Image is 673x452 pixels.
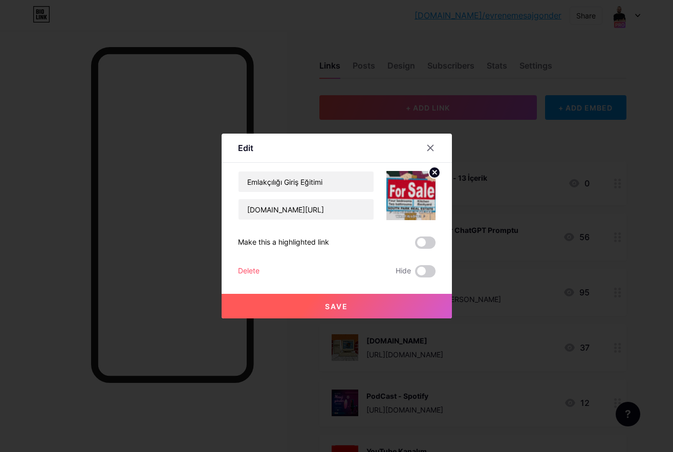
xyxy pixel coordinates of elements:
[238,199,374,220] input: URL
[325,302,348,311] span: Save
[386,171,436,220] img: link_thumbnail
[238,236,329,249] div: Make this a highlighted link
[238,171,374,192] input: Title
[238,265,259,277] div: Delete
[222,294,452,318] button: Save
[238,142,253,154] div: Edit
[396,265,411,277] span: Hide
